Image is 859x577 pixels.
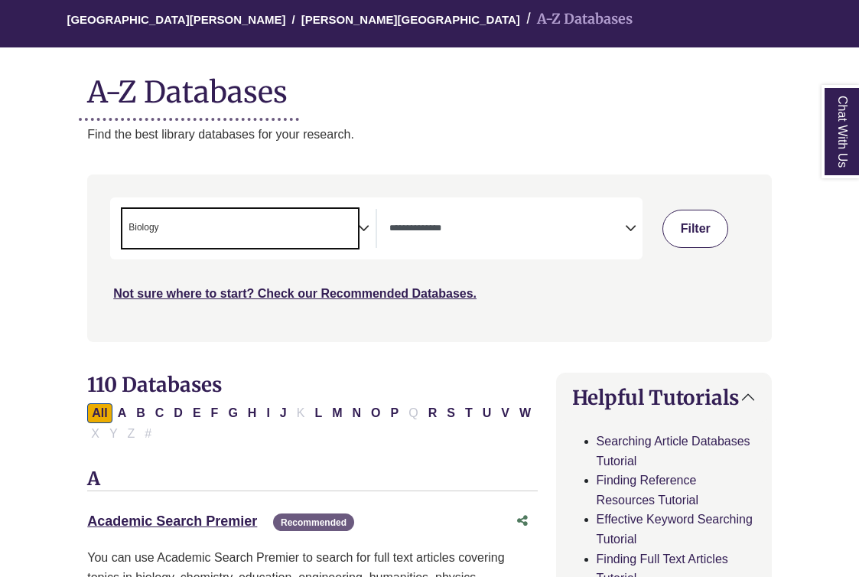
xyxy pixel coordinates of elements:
[87,468,537,491] h3: A
[597,474,698,507] a: Finding Reference Resources Tutorial
[478,403,496,423] button: Filter Results U
[310,403,327,423] button: Filter Results L
[162,223,169,236] textarea: Search
[87,125,772,145] p: Find the best library databases for your research.
[389,223,625,236] textarea: Search
[520,8,633,31] li: A-Z Databases
[301,11,520,26] a: [PERSON_NAME][GEOGRAPHIC_DATA]
[366,403,385,423] button: Filter Results O
[515,403,535,423] button: Filter Results W
[87,372,222,397] span: 110 Databases
[442,403,460,423] button: Filter Results S
[597,435,750,468] a: Searching Article Databases Tutorial
[87,174,772,341] nav: Search filters
[188,403,206,423] button: Filter Results E
[273,513,354,531] span: Recommended
[348,403,366,423] button: Filter Results N
[243,403,262,423] button: Filter Results H
[87,403,112,423] button: All
[662,210,728,248] button: Submit for Search Results
[386,403,404,423] button: Filter Results P
[67,11,285,26] a: [GEOGRAPHIC_DATA][PERSON_NAME]
[151,403,169,423] button: Filter Results C
[597,513,753,546] a: Effective Keyword Searching Tutorial
[460,403,477,423] button: Filter Results T
[132,403,150,423] button: Filter Results B
[169,403,187,423] button: Filter Results D
[327,403,347,423] button: Filter Results M
[262,403,274,423] button: Filter Results I
[223,403,242,423] button: Filter Results G
[113,403,132,423] button: Filter Results A
[207,403,223,423] button: Filter Results F
[496,403,514,423] button: Filter Results V
[557,373,771,422] button: Helpful Tutorials
[87,406,537,439] div: Alpha-list to filter by first letter of database name
[275,403,291,423] button: Filter Results J
[129,220,158,235] span: Biology
[122,220,158,235] li: Biology
[507,507,538,536] button: Share this database
[424,403,442,423] button: Filter Results R
[113,287,477,300] a: Not sure where to start? Check our Recommended Databases.
[87,63,772,109] h1: A-Z Databases
[87,513,257,529] a: Academic Search Premier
